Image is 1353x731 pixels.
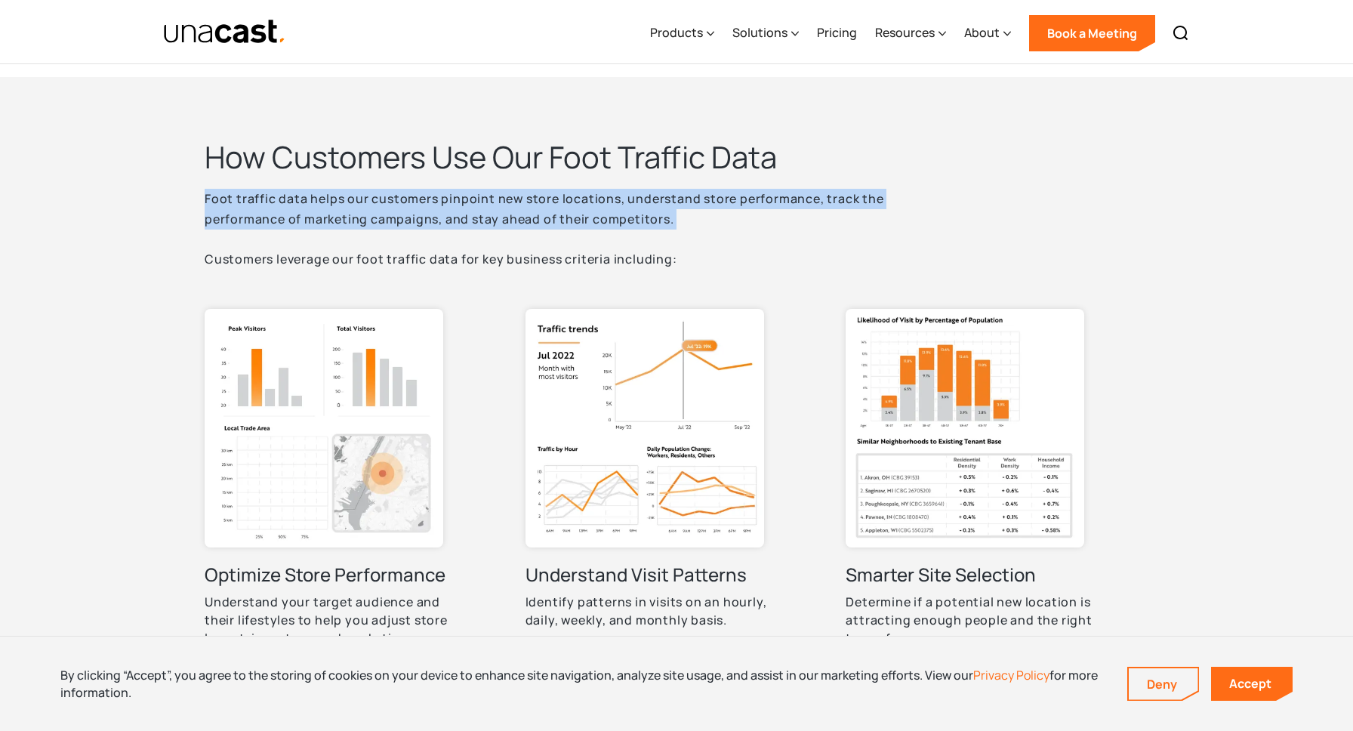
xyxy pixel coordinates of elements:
div: Products [650,2,714,64]
a: Deny [1129,668,1198,700]
img: illustration with Peak Visitors, Total Visitors, and Local Trade Area graphs [205,309,443,547]
div: Solutions [732,23,787,42]
a: Pricing [817,2,857,64]
p: Foot traffic data helps our customers pinpoint new store locations, understand store performance,... [205,189,960,270]
a: illustration with Peak Visitors, Total Visitors, and Local Trade Area graphsOptimize Store Perfor... [205,309,454,700]
h2: How Customers Use Our Foot Traffic Data [205,137,960,177]
div: About [964,23,1000,42]
h3: Optimize Store Performance [205,563,445,587]
a: illustration with Likelihood of Visit by Percentage of Population and Similar Neighborhoods to Ex... [846,309,1095,700]
div: Resources [875,23,935,42]
p: Understand your target audience and their lifestyles to help you adjust store layout, inventory, ... [205,593,454,647]
div: Solutions [732,2,799,64]
img: Search icon [1172,24,1190,42]
a: Book a Meeting [1029,15,1155,51]
img: illustration with Traffic trends graphs [525,309,764,547]
div: Resources [875,2,946,64]
h3: Understand Visit Patterns [525,563,747,587]
img: illustration with Likelihood of Visit by Percentage of Population and Similar Neighborhoods to Ex... [846,309,1084,547]
img: Unacast text logo [163,19,286,45]
p: Identify patterns in visits on an hourly, daily, weekly, and monthly basis. [525,593,775,629]
div: About [964,2,1011,64]
a: Privacy Policy [973,667,1049,683]
a: Accept [1211,667,1293,701]
a: illustration with Traffic trends graphsUnderstand Visit PatternsIdentify patterns in visits on an... [525,309,775,700]
h3: Smarter Site Selection [846,563,1036,587]
div: Products [650,23,703,42]
a: home [163,19,286,45]
p: Determine if a potential new location is attracting enough people and the right type of consumer. [846,593,1095,647]
div: By clicking “Accept”, you agree to the storing of cookies on your device to enhance site navigati... [60,667,1105,701]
